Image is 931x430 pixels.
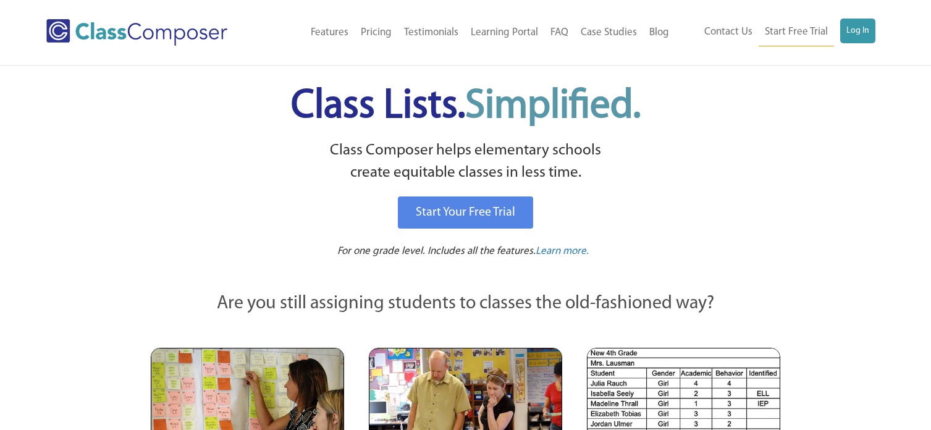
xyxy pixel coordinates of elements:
span: Simplified. [465,86,641,127]
span: Start Your Free Trial [416,206,515,219]
a: Start Your Free Trial [398,196,533,229]
span: For one grade level. Includes all the features. [337,246,536,256]
a: Start Free Trial [759,19,834,46]
a: Blog [643,19,675,46]
span: Learn more. [536,246,589,256]
a: Contact Us [698,19,759,46]
a: Case Studies [575,19,643,46]
p: Are you still assigning students to classes the old-fashioned way? [151,290,781,318]
a: FAQ [544,19,575,46]
a: Log In [840,19,875,43]
a: Testimonials [398,19,465,46]
a: Learn more. [536,244,589,259]
nav: Header Menu [265,19,675,46]
img: Class Composer [46,19,227,46]
a: Pricing [355,19,398,46]
span: Class Lists. [291,86,641,127]
p: Class Composer helps elementary schools create equitable classes in less time. [149,140,783,185]
nav: Header Menu [675,19,875,46]
a: Learning Portal [465,19,544,46]
a: Features [305,19,355,46]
